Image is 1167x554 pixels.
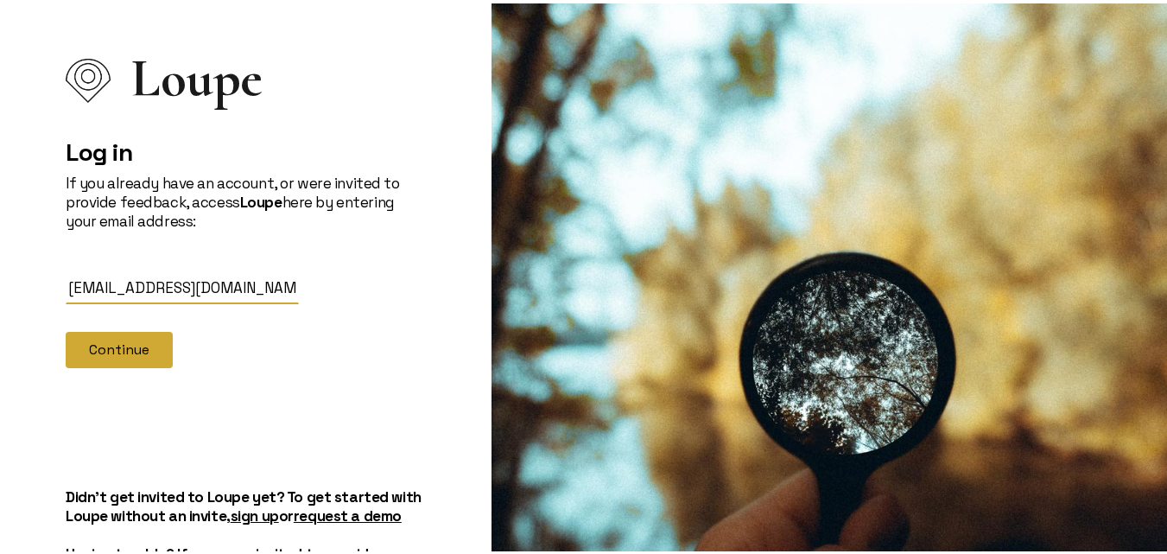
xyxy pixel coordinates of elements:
[66,55,111,99] img: Loupe Logo
[131,66,263,85] span: Loupe
[66,328,173,365] button: Continue
[294,503,402,522] a: request a demo
[66,134,426,163] h2: Log in
[231,503,279,522] a: sign up
[66,170,426,227] p: If you already have an account, or were invited to provide feedback, access here by entering your...
[240,189,282,208] strong: Loupe
[66,269,299,301] input: Email Address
